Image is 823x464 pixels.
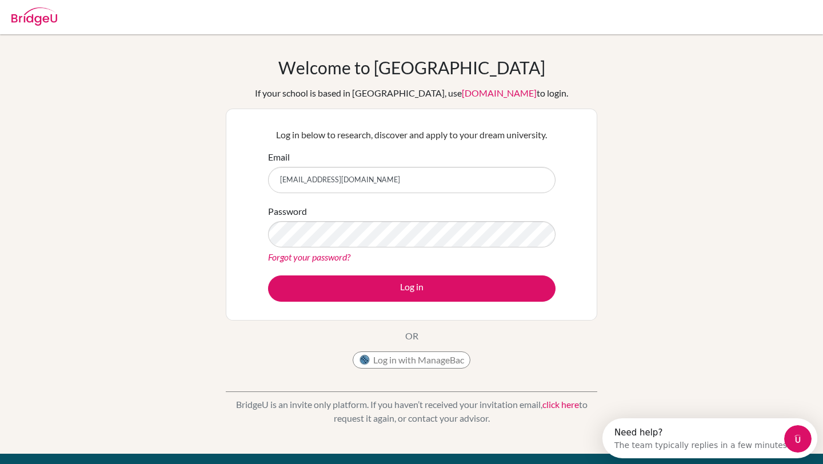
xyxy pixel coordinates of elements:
h1: Welcome to [GEOGRAPHIC_DATA] [278,57,545,78]
iframe: Intercom live chat [784,425,812,453]
label: Email [268,150,290,164]
p: Log in below to research, discover and apply to your dream university. [268,128,556,142]
iframe: Intercom live chat discovery launcher [602,418,817,458]
button: Log in with ManageBac [353,351,470,369]
button: Log in [268,275,556,302]
div: The team typically replies in a few minutes. [12,19,187,31]
p: BridgeU is an invite only platform. If you haven’t received your invitation email, to request it ... [226,398,597,425]
label: Password [268,205,307,218]
p: OR [405,329,418,343]
a: Forgot your password? [268,251,350,262]
a: [DOMAIN_NAME] [462,87,537,98]
img: Bridge-U [11,7,57,26]
div: If your school is based in [GEOGRAPHIC_DATA], use to login. [255,86,568,100]
div: Need help? [12,10,187,19]
div: Open Intercom Messenger [5,5,221,36]
a: click here [542,399,579,410]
